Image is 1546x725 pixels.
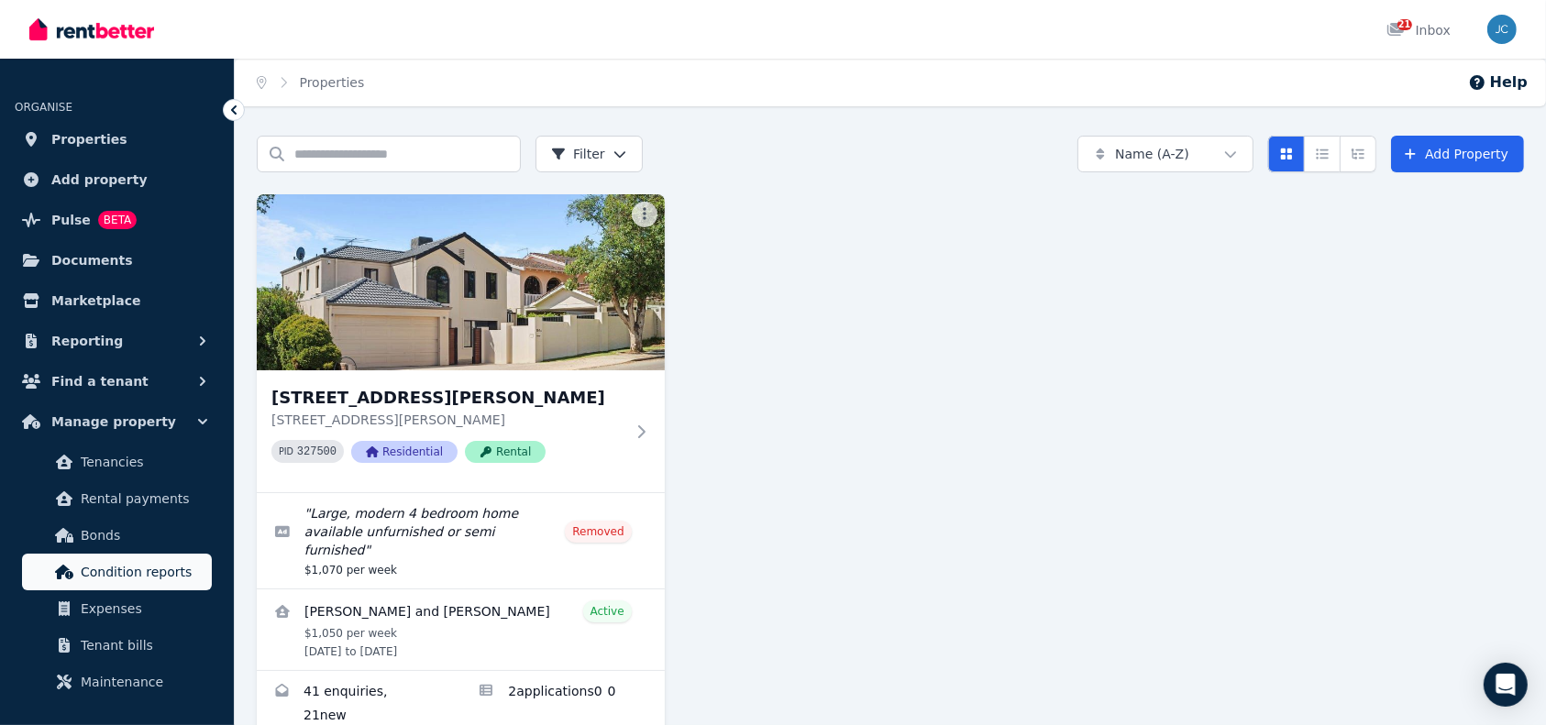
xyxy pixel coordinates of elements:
[15,202,219,238] a: PulseBETA
[51,209,91,231] span: Pulse
[271,411,624,429] p: [STREET_ADDRESS][PERSON_NAME]
[15,403,219,440] button: Manage property
[1304,136,1341,172] button: Compact list view
[81,671,204,693] span: Maintenance
[22,590,212,627] a: Expenses
[15,101,72,114] span: ORGANISE
[1268,136,1376,172] div: View options
[536,136,643,172] button: Filter
[15,242,219,279] a: Documents
[300,75,365,90] a: Properties
[279,446,293,456] small: PID
[1484,663,1528,707] div: Open Intercom Messenger
[351,441,458,463] span: Residential
[51,411,176,433] span: Manage property
[51,128,127,150] span: Properties
[1386,21,1451,39] div: Inbox
[15,121,219,158] a: Properties
[22,627,212,664] a: Tenant bills
[257,194,665,370] img: 154A Reynolds Road, Mount Pleasant
[81,524,204,546] span: Bonds
[15,323,219,359] button: Reporting
[22,554,212,590] a: Condition reports
[1468,71,1528,93] button: Help
[1487,15,1517,44] img: Jessica Crosthwaite
[51,290,140,312] span: Marketplace
[465,441,546,463] span: Rental
[81,598,204,620] span: Expenses
[235,59,386,106] nav: Breadcrumb
[1391,136,1524,172] a: Add Property
[1340,136,1376,172] button: Expanded list view
[1397,19,1412,30] span: 21
[51,370,149,392] span: Find a tenant
[51,330,123,352] span: Reporting
[22,664,212,700] a: Maintenance
[257,493,665,588] a: Edit listing: Large, modern 4 bedroom home available unfurnished or semi furnished
[81,634,204,656] span: Tenant bills
[1077,136,1253,172] button: Name (A-Z)
[15,161,219,198] a: Add property
[22,517,212,554] a: Bonds
[81,561,204,583] span: Condition reports
[632,202,657,227] button: More options
[15,282,219,319] a: Marketplace
[257,194,665,492] a: 154A Reynolds Road, Mount Pleasant[STREET_ADDRESS][PERSON_NAME][STREET_ADDRESS][PERSON_NAME]PID 3...
[98,211,137,229] span: BETA
[29,16,154,43] img: RentBetter
[81,451,204,473] span: Tenancies
[22,444,212,480] a: Tenancies
[551,145,605,163] span: Filter
[297,445,337,458] code: 327500
[15,363,219,400] button: Find a tenant
[257,589,665,670] a: View details for Bernardo Marson and Isabele Iser Marson
[1115,145,1189,163] span: Name (A-Z)
[22,480,212,517] a: Rental payments
[271,385,624,411] h3: [STREET_ADDRESS][PERSON_NAME]
[1268,136,1305,172] button: Card view
[51,249,133,271] span: Documents
[51,169,148,191] span: Add property
[81,488,204,510] span: Rental payments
